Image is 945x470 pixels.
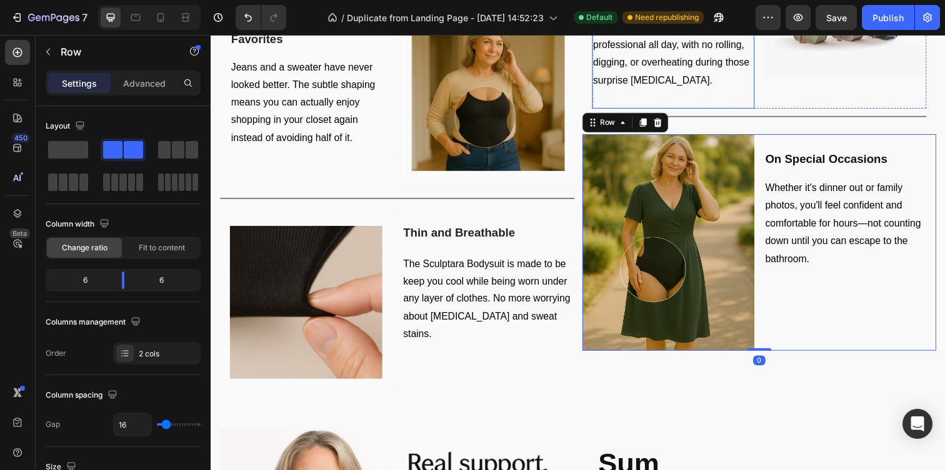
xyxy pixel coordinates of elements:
[196,228,367,310] span: The Sculptara Bodysuit is made to be keep you cool while being worn under any layer of clothes. N...
[379,101,555,322] img: gempages_577474035349193619-d888e003-91c3-4fb1-ab3e-82730c6681c9.png
[48,272,112,289] div: 6
[12,133,30,143] div: 450
[196,195,311,208] strong: Thin and Breathable
[114,413,151,436] input: Auto
[236,5,286,30] div: Undo/Redo
[902,409,932,439] div: Open Intercom Messenger
[61,44,167,59] p: Row
[196,195,369,222] p: ⁠⁠⁠⁠⁠⁠⁠
[872,11,904,24] div: Publish
[139,242,185,253] span: Fit to content
[195,223,371,316] div: Rich Text Editor. Editing area: main
[554,327,566,337] div: 0
[82,10,87,25] p: 7
[5,5,93,30] button: 7
[862,5,914,30] button: Publish
[826,12,847,23] span: Save
[62,242,107,253] span: Change ratio
[565,146,741,238] div: Rich Text Editor. Editing area: main
[347,11,544,24] span: Duplicate from Landing Page - [DATE] 14:52:23
[46,419,60,430] div: Gap
[46,348,66,359] div: Order
[396,421,458,454] strong: Sum
[566,150,725,233] span: Whether it's dinner out or family photos, you'll feel confident and comfortable for hours—not cou...
[635,12,699,23] span: Need republishing
[62,77,97,90] p: Settings
[816,5,857,30] button: Save
[46,314,143,331] div: Columns management
[195,194,371,223] h2: Rich Text Editor. Editing area: main
[586,12,612,23] span: Default
[46,216,112,233] div: Column width
[139,348,197,360] div: 2 cols
[9,228,30,238] div: Beta
[19,195,175,350] img: gempages_577474035349193619-2d7142c1-abf9-4e36-8291-99975cfd261d.png
[211,35,945,470] iframe: Design area
[134,272,198,289] div: 6
[566,120,691,133] strong: On Special Occasions
[566,102,739,145] p: ⁠⁠⁠⁠⁠⁠⁠
[123,77,166,90] p: Advanced
[395,84,416,95] div: Row
[46,118,87,135] div: Layout
[46,387,120,404] div: Column spacing
[565,101,741,147] h2: Rich Text Editor. Editing area: main
[341,11,344,24] span: /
